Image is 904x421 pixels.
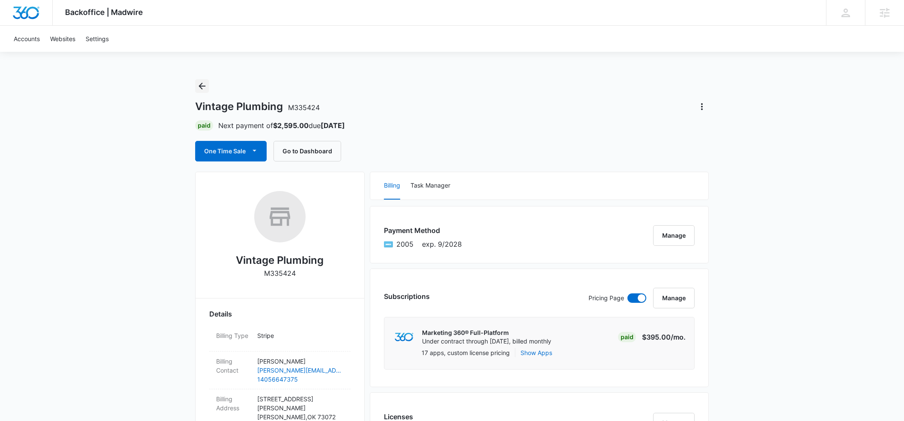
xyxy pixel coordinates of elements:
p: Stripe [257,331,344,340]
button: Manage [653,288,695,308]
div: Billing Contact[PERSON_NAME][PERSON_NAME][EMAIL_ADDRESS][DOMAIN_NAME]14056647375 [209,352,351,389]
img: marketing360Logo [395,333,413,342]
span: /mo. [671,333,686,341]
button: Manage [653,225,695,246]
div: Paid [195,120,213,131]
button: Go to Dashboard [274,141,341,161]
button: Task Manager [410,172,450,200]
span: American Express ending with [396,239,413,249]
h3: Subscriptions [384,291,430,302]
p: [PERSON_NAME] [257,357,344,366]
a: Accounts [9,26,45,52]
strong: $2,595.00 [273,121,309,130]
span: Backoffice | Madwire [65,8,143,17]
div: Paid [618,332,636,342]
p: $395.00 [642,332,686,342]
h1: Vintage Plumbing [195,100,320,113]
button: Show Apps [520,348,552,357]
span: M335424 [288,103,320,112]
a: Settings [80,26,114,52]
p: Under contract through [DATE], billed monthly [422,337,551,346]
button: Back [195,79,209,93]
p: Pricing Page [589,293,624,303]
p: 17 apps, custom license pricing [422,348,510,357]
span: exp. 9/2028 [422,239,462,249]
p: M335424 [264,268,296,278]
a: [PERSON_NAME][EMAIL_ADDRESS][DOMAIN_NAME] [257,366,344,375]
dt: Billing Type [216,331,250,340]
p: Marketing 360® Full-Platform [422,328,551,337]
dt: Billing Address [216,394,250,412]
a: Websites [45,26,80,52]
h2: Vintage Plumbing [236,253,324,268]
span: Details [209,309,232,319]
button: One Time Sale [195,141,267,161]
dt: Billing Contact [216,357,250,375]
button: Billing [384,172,400,200]
strong: [DATE] [321,121,345,130]
div: Billing TypeStripe [209,326,351,352]
p: Next payment of due [218,120,345,131]
a: 14056647375 [257,375,344,384]
h3: Payment Method [384,225,462,236]
button: Actions [695,100,709,113]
